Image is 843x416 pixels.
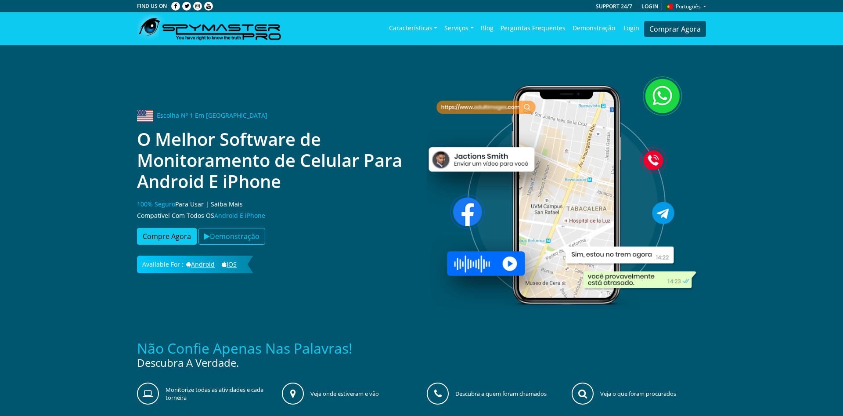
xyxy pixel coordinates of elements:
[137,340,706,357] h3: Não confie apenas nas palavras!
[198,231,265,240] a: Demonstração
[497,15,569,41] a: Perguntas frequentes
[214,211,265,220] span: Android E iPhone
[137,199,416,210] p: Para Usar | Saiba Mais
[219,260,239,268] a: iOS
[644,21,706,37] a: Comprar Agora
[619,15,644,41] a: Login
[137,129,416,192] h1: O Melhor Software de Monitoramento de Celular Para Android E iPhone
[600,390,676,398] p: Veja o que foram procurados
[137,200,175,208] span: 100% Seguro
[592,3,636,10] a: Support 24/7
[137,210,416,221] p: Compatível Com Todos OS
[198,228,265,245] button: Demonstração
[455,390,547,398] p: Descubra a quem foram chamados
[137,110,416,122] h6: Escolha Nº 1 Em [GEOGRAPHIC_DATA]
[666,1,706,12] button: Português
[477,15,497,41] a: Blog
[137,0,167,12] p: Find us on
[184,260,217,268] a: Android
[166,386,271,402] p: Monitorize todas as atividades e cada torneira
[385,15,441,43] a: Características
[137,14,281,43] img: SpymasterPro
[137,228,197,245] button: Compre Agora
[569,15,619,41] a: Demonstração
[676,3,701,10] span: Português
[638,3,662,10] a: Login
[441,15,477,43] a: Serviços
[137,256,253,274] h6: Available for :
[137,231,197,240] a: Compre Agora
[427,52,706,331] img: Software de monitoramento de celular
[137,357,706,369] h5: Descubra a Verdade.
[310,390,379,398] p: Veja onde estiveram e vão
